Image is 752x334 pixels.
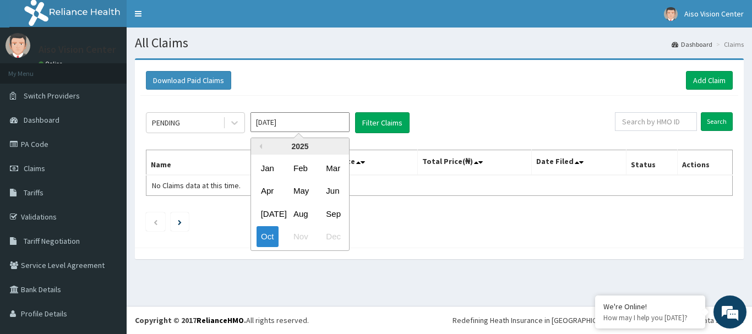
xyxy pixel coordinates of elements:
a: Online [39,60,65,68]
textarea: Type your message and hit 'Enter' [6,220,210,258]
footer: All rights reserved. [127,306,752,334]
div: Choose May 2025 [289,181,311,201]
span: No Claims data at this time. [152,180,241,190]
a: RelianceHMO [197,315,244,325]
p: Aiso Vision Center [39,45,116,54]
a: Add Claim [686,71,733,90]
div: month 2025-10 [251,157,349,248]
p: How may I help you today? [603,313,697,322]
div: Redefining Heath Insurance in [GEOGRAPHIC_DATA] using Telemedicine and Data Science! [453,315,744,326]
button: Previous Year [257,144,262,149]
div: Minimize live chat window [181,6,207,32]
div: Choose January 2025 [257,158,279,178]
strong: Copyright © 2017 . [135,315,246,325]
div: We're Online! [603,302,697,311]
input: Search [701,112,733,131]
th: Actions [677,150,732,176]
div: Choose September 2025 [321,204,344,224]
a: Dashboard [672,40,712,49]
span: We're online! [64,98,152,209]
span: Tariffs [24,188,43,198]
img: d_794563401_company_1708531726252_794563401 [20,55,45,83]
a: Previous page [153,217,158,227]
div: Choose March 2025 [321,158,344,178]
h1: All Claims [135,36,744,50]
span: Switch Providers [24,91,80,101]
th: Total Price(₦) [417,150,532,176]
div: Chat with us now [57,62,185,76]
div: Choose October 2025 [257,227,279,247]
div: PENDING [152,117,180,128]
div: Choose August 2025 [289,204,311,224]
button: Download Paid Claims [146,71,231,90]
span: Claims [24,163,45,173]
div: 2025 [251,138,349,155]
div: Choose February 2025 [289,158,311,178]
th: Name [146,150,294,176]
div: Choose July 2025 [257,204,279,224]
div: Choose April 2025 [257,181,279,201]
a: Next page [178,217,182,227]
span: Dashboard [24,115,59,125]
th: Date Filed [532,150,626,176]
img: User Image [664,7,678,21]
span: Tariff Negotiation [24,236,80,246]
input: Search by HMO ID [615,112,697,131]
input: Select Month and Year [250,112,350,132]
span: Aiso Vision Center [684,9,744,19]
div: Choose June 2025 [321,181,344,201]
img: User Image [6,33,30,58]
button: Filter Claims [355,112,410,133]
li: Claims [713,40,744,49]
th: Status [626,150,678,176]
